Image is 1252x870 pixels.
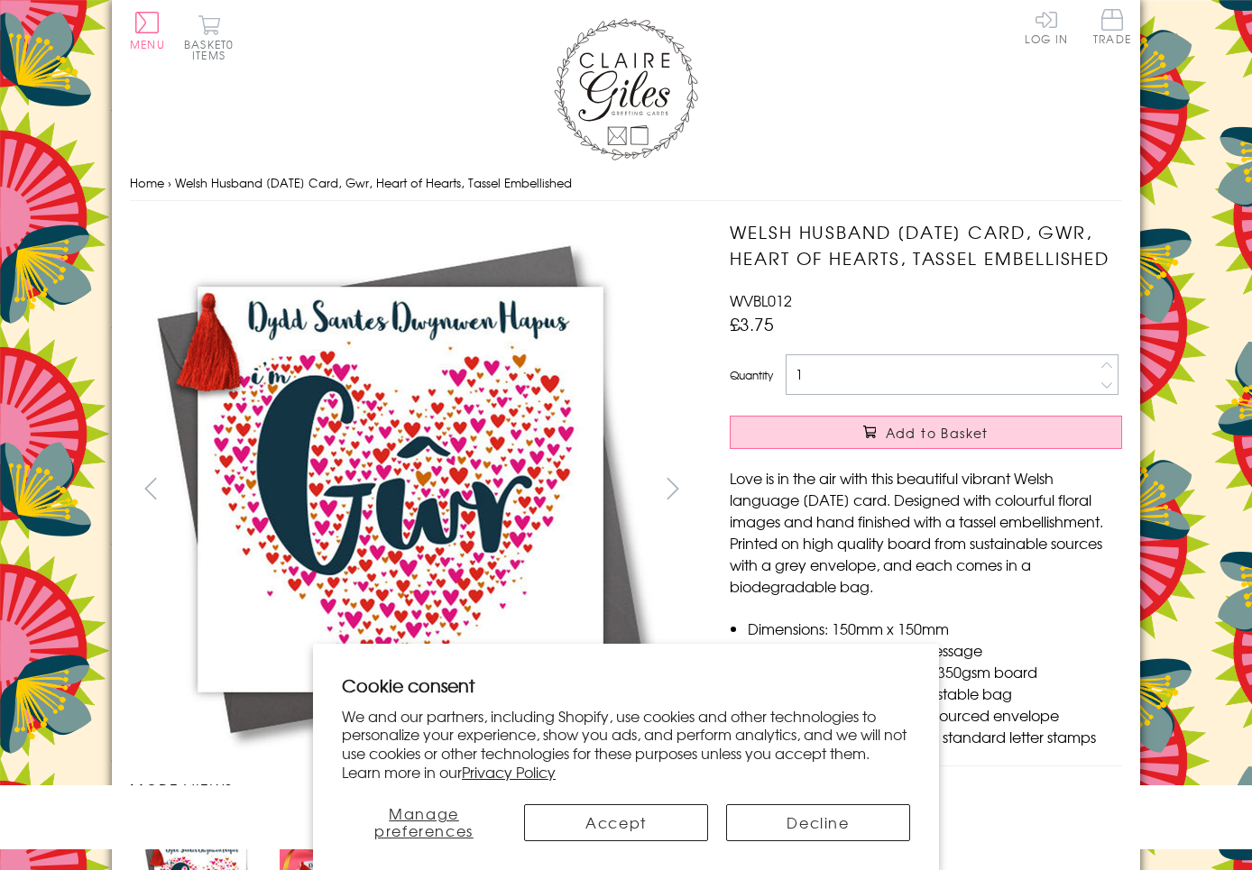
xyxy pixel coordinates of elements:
[730,219,1122,271] h1: Welsh Husband [DATE] Card, Gwr, Heart of Hearts, Tassel Embellished
[694,219,1235,760] img: Welsh Husband Valentine's Day Card, Gwr, Heart of Hearts, Tassel Embellished
[730,311,774,336] span: £3.75
[374,802,474,841] span: Manage preferences
[342,707,910,782] p: We and our partners, including Shopify, use cookies and other technologies to personalize your ex...
[730,467,1122,597] p: Love is in the air with this beautiful vibrant Welsh language [DATE] card. Designed with colourfu...
[524,804,708,841] button: Accept
[130,468,170,508] button: prev
[130,165,1122,202] nav: breadcrumbs
[730,367,773,383] label: Quantity
[130,219,671,760] img: Welsh Husband Valentine's Day Card, Gwr, Heart of Hearts, Tassel Embellished
[192,36,234,63] span: 0 items
[730,289,792,311] span: WVBL012
[462,761,556,783] a: Privacy Policy
[748,618,1122,639] li: Dimensions: 150mm x 150mm
[342,804,506,841] button: Manage preferences
[1025,9,1068,44] a: Log In
[130,36,165,52] span: Menu
[653,468,694,508] button: next
[1093,9,1131,44] span: Trade
[748,639,1122,661] li: Blank inside for your own message
[130,778,694,800] h3: More views
[168,174,171,191] span: ›
[130,174,164,191] a: Home
[730,416,1122,449] button: Add to Basket
[342,673,910,698] h2: Cookie consent
[886,424,989,442] span: Add to Basket
[554,18,698,160] img: Claire Giles Greetings Cards
[726,804,910,841] button: Decline
[130,12,165,50] button: Menu
[175,174,572,191] span: Welsh Husband [DATE] Card, Gwr, Heart of Hearts, Tassel Embellished
[1093,9,1131,48] a: Trade
[184,14,234,60] button: Basket0 items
